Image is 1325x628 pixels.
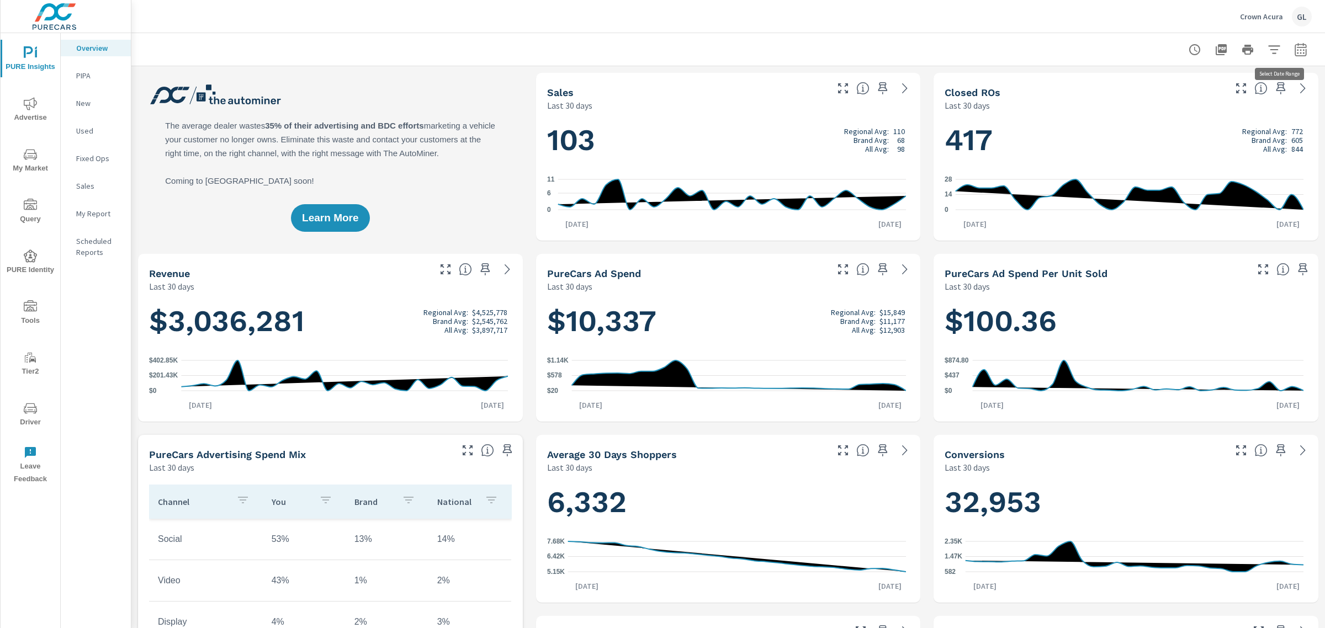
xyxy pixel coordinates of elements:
[840,317,876,326] p: Brand Avg:
[893,127,905,136] p: 110
[568,581,606,592] p: [DATE]
[4,97,57,124] span: Advertise
[897,145,905,153] p: 98
[865,145,889,153] p: All Avg:
[831,308,876,317] p: Regional Avg:
[1291,136,1303,145] p: 605
[945,356,969,364] text: $874.80
[945,387,952,395] text: $0
[437,496,476,507] p: National
[291,204,369,232] button: Learn More
[444,326,468,334] p: All Avg:
[61,178,131,194] div: Sales
[945,191,952,199] text: 14
[149,356,178,364] text: $402.85K
[547,568,565,576] text: 5.15K
[61,205,131,222] div: My Report
[871,219,909,230] p: [DATE]
[547,206,551,214] text: 0
[4,446,57,486] span: Leave Feedback
[149,525,263,553] td: Social
[4,351,57,378] span: Tier2
[1263,39,1285,61] button: Apply Filters
[1269,219,1307,230] p: [DATE]
[263,567,346,594] td: 43%
[945,449,1005,460] h5: Conversions
[1294,260,1312,278] span: Save this to your personalized report
[945,553,962,561] text: 1.47K
[437,260,454,278] button: Make Fullscreen
[346,567,428,594] td: 1%
[945,537,962,545] text: 2.35K
[856,82,870,95] span: Number of vehicles sold by the dealership over the selected date range. [Source: This data is sou...
[547,99,592,112] p: Last 30 days
[1232,79,1250,97] button: Make Fullscreen
[834,79,852,97] button: Make Fullscreen
[547,302,910,340] h1: $10,337
[1,33,60,490] div: nav menu
[263,525,346,553] td: 53%
[149,302,512,340] h1: $3,036,281
[4,300,57,327] span: Tools
[302,213,358,223] span: Learn More
[61,95,131,111] div: New
[896,441,914,459] a: See more details in report
[1254,444,1268,457] span: The number of dealer-specified goals completed by a visitor. [Source: This data is provided by th...
[4,199,57,226] span: Query
[945,99,990,112] p: Last 30 days
[1291,145,1303,153] p: 844
[896,79,914,97] a: See more details in report
[1272,79,1290,97] span: Save this to your personalized report
[547,356,569,364] text: $1.14K
[871,400,909,411] p: [DATE]
[428,567,511,594] td: 2%
[879,326,905,334] p: $12,903
[547,387,558,395] text: $20
[76,125,122,136] p: Used
[547,189,551,197] text: 6
[945,483,1307,521] h1: 32,953
[4,402,57,429] span: Driver
[76,180,122,191] p: Sales
[76,70,122,81] p: PIPA
[945,175,952,183] text: 28
[547,280,592,293] p: Last 30 days
[158,496,227,507] p: Channel
[272,496,310,507] p: You
[874,79,892,97] span: Save this to your personalized report
[1294,441,1312,459] a: See more details in report
[428,525,511,553] td: 14%
[459,441,476,459] button: Make Fullscreen
[1294,79,1312,97] a: See more details in report
[547,175,555,183] text: 11
[149,280,194,293] p: Last 30 days
[61,123,131,139] div: Used
[76,153,122,164] p: Fixed Ops
[945,206,948,214] text: 0
[76,208,122,219] p: My Report
[473,400,512,411] p: [DATE]
[76,98,122,109] p: New
[1252,136,1287,145] p: Brand Avg:
[874,441,892,459] span: Save this to your personalized report
[346,525,428,553] td: 13%
[472,326,507,334] p: $3,897,717
[945,280,990,293] p: Last 30 days
[476,260,494,278] span: Save this to your personalized report
[852,326,876,334] p: All Avg:
[547,483,910,521] h1: 6,332
[1210,39,1232,61] button: "Export Report to PDF"
[945,121,1307,159] h1: 417
[547,372,562,380] text: $578
[1254,260,1272,278] button: Make Fullscreen
[423,308,468,317] p: Regional Avg:
[61,40,131,56] div: Overview
[834,260,852,278] button: Make Fullscreen
[149,449,306,460] h5: PureCars Advertising Spend Mix
[1242,127,1287,136] p: Regional Avg:
[1240,12,1283,22] p: Crown Acura
[547,537,565,545] text: 7.68K
[547,268,641,279] h5: PureCars Ad Spend
[879,317,905,326] p: $11,177
[149,268,190,279] h5: Revenue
